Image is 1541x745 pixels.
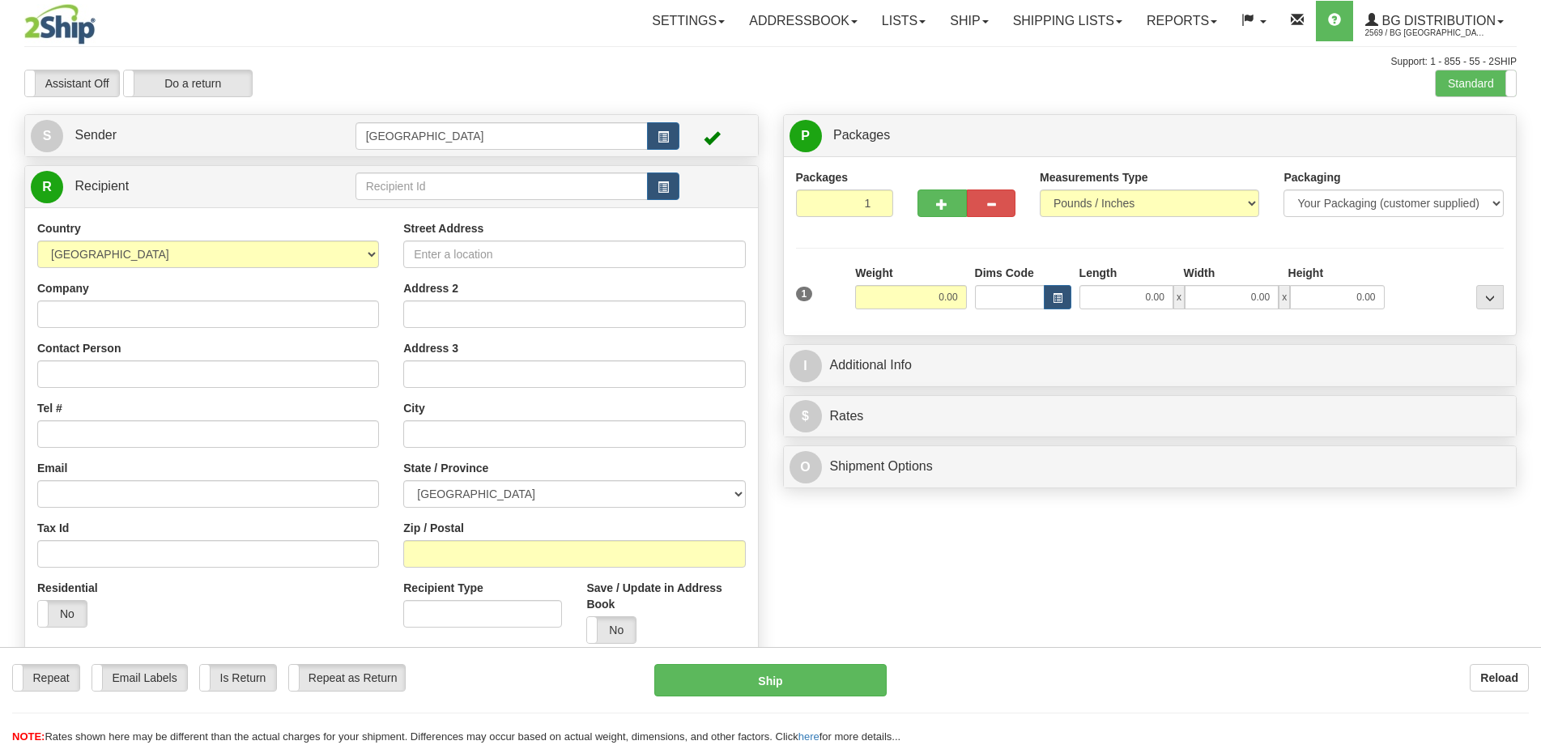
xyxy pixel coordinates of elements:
label: Address 2 [403,280,458,296]
label: Save / Update in Address Book [586,580,745,612]
span: $ [790,400,822,432]
a: here [798,730,819,743]
label: Packaging [1283,169,1340,185]
label: State / Province [403,460,488,476]
input: Enter a location [403,241,745,268]
b: Reload [1480,671,1518,684]
label: Assistant Off [25,70,119,96]
label: Zip / Postal [403,520,464,536]
iframe: chat widget [1504,290,1539,455]
label: Contact Person [37,340,121,356]
a: Shipping lists [1001,1,1134,41]
a: Lists [870,1,938,41]
input: Sender Id [355,122,649,150]
label: No [587,617,636,643]
span: Packages [833,128,890,142]
a: S Sender [31,119,355,152]
span: Sender [74,128,117,142]
label: Street Address [403,220,483,236]
span: 1 [796,287,813,301]
a: IAdditional Info [790,349,1511,382]
a: BG Distribution 2569 / BG [GEOGRAPHIC_DATA] (PRINCIPAL) [1353,1,1516,41]
label: Recipient Type [403,580,483,596]
label: Country [37,220,81,236]
span: x [1173,285,1185,309]
span: S [31,120,63,152]
label: Repeat [13,665,79,691]
a: Ship [938,1,1000,41]
label: Email Labels [92,665,187,691]
a: $Rates [790,400,1511,433]
a: R Recipient [31,170,319,203]
span: Recipient [74,179,129,193]
button: Ship [654,664,887,696]
span: 2569 / BG [GEOGRAPHIC_DATA] (PRINCIPAL) [1365,25,1487,41]
span: BG Distribution [1378,14,1496,28]
label: Height [1288,265,1324,281]
span: I [790,350,822,382]
label: No [38,601,87,627]
label: Residential [37,580,98,596]
label: Tel # [37,400,62,416]
label: Tax Id [37,520,69,536]
label: Standard [1436,70,1516,96]
span: O [790,451,822,483]
input: Recipient Id [355,172,649,200]
a: Addressbook [737,1,870,41]
label: Packages [796,169,849,185]
label: Repeat as Return [289,665,405,691]
button: Reload [1470,664,1529,692]
div: Support: 1 - 855 - 55 - 2SHIP [24,55,1517,69]
span: R [31,171,63,203]
label: Address 3 [403,340,458,356]
span: x [1279,285,1290,309]
a: Reports [1134,1,1229,41]
label: Do a return [124,70,252,96]
div: ... [1476,285,1504,309]
a: OShipment Options [790,450,1511,483]
img: logo2569.jpg [24,4,96,45]
span: P [790,120,822,152]
label: Weight [855,265,892,281]
label: Length [1079,265,1117,281]
label: Dims Code [975,265,1034,281]
span: NOTE: [12,730,45,743]
label: Is Return [200,665,276,691]
label: Measurements Type [1040,169,1148,185]
a: P Packages [790,119,1511,152]
label: Company [37,280,89,296]
a: Settings [640,1,737,41]
label: City [403,400,424,416]
label: Email [37,460,67,476]
label: Width [1184,265,1215,281]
